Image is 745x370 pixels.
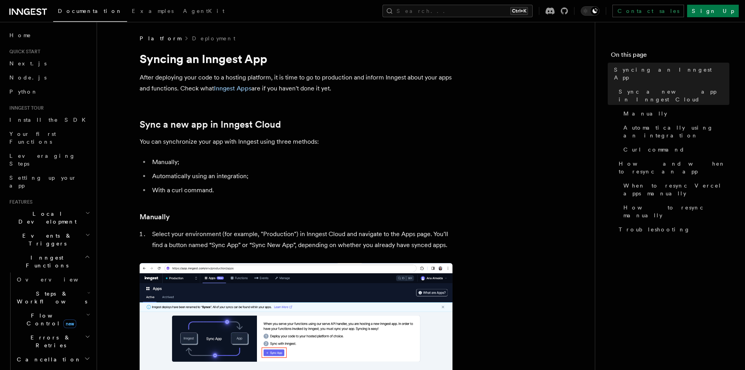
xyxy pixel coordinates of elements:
span: Setting up your app [9,175,77,189]
h1: Syncing an Inngest App [140,52,452,66]
a: Documentation [53,2,127,22]
span: Manually [623,110,667,117]
span: Syncing an Inngest App [614,66,729,81]
a: Manually [140,211,170,222]
a: When to resync Vercel apps manually [620,179,729,200]
li: Select your environment (for example, "Production") in Inngest Cloud and navigate to the Apps pag... [150,229,452,251]
span: Flow Control [14,312,86,327]
h4: On this page [611,50,729,63]
li: With a curl command. [150,185,452,196]
a: Sync a new app in Inngest Cloud [616,85,729,106]
span: Troubleshooting [619,226,690,233]
span: AgentKit [183,8,224,14]
a: Deployment [192,34,235,42]
a: Manually [620,106,729,121]
button: Search...Ctrl+K [382,5,533,17]
a: Troubleshooting [616,222,729,236]
button: Toggle dark mode [581,6,600,16]
button: Local Development [6,207,92,229]
a: Node.js [6,70,92,85]
span: How and when to resync an app [619,160,729,175]
button: Inngest Functions [6,251,92,273]
span: new [63,319,76,328]
a: Next.js [6,56,92,70]
a: Setting up your app [6,171,92,193]
button: Events & Triggers [6,229,92,251]
span: Python [9,88,38,95]
a: Overview [14,273,92,287]
span: Documentation [58,8,122,14]
li: Automatically using an integration; [150,171,452,182]
span: Examples [132,8,174,14]
a: Syncing an Inngest App [611,63,729,85]
a: Contact sales [612,5,684,17]
span: Overview [17,276,97,283]
a: Sign Up [687,5,739,17]
span: Platform [140,34,181,42]
p: You can synchronize your app with Inngest using three methods: [140,136,452,147]
a: How and when to resync an app [616,157,729,179]
a: Your first Functions [6,127,92,149]
span: Automatically using an integration [623,124,729,139]
li: Manually; [150,157,452,168]
span: Install the SDK [9,117,90,123]
a: AgentKit [178,2,229,21]
p: After deploying your code to a hosting platform, it is time to go to production and inform Innges... [140,72,452,94]
span: Node.js [9,74,47,81]
a: How to resync manually [620,200,729,222]
a: Examples [127,2,178,21]
span: Your first Functions [9,131,56,145]
span: Cancellation [14,356,81,363]
a: Leveraging Steps [6,149,92,171]
span: Inngest Functions [6,254,84,269]
a: Automatically using an integration [620,121,729,143]
span: Quick start [6,49,40,55]
a: Home [6,28,92,42]
kbd: Ctrl+K [510,7,528,15]
button: Errors & Retries [14,330,92,352]
span: Events & Triggers [6,232,85,247]
span: Curl command [623,146,685,153]
button: Flow Controlnew [14,309,92,330]
span: Local Development [6,210,85,226]
button: Cancellation [14,352,92,366]
span: Next.js [9,60,47,67]
a: Sync a new app in Inngest Cloud [140,119,281,130]
a: Python [6,85,92,99]
span: Errors & Retries [14,334,85,349]
a: Install the SDK [6,113,92,127]
span: How to resync manually [623,204,729,219]
span: Home [9,31,31,39]
span: When to resync Vercel apps manually [623,182,729,197]
span: Steps & Workflows [14,290,87,305]
span: Features [6,199,32,205]
span: Leveraging Steps [9,153,75,167]
span: Sync a new app in Inngest Cloud [619,88,729,103]
a: Inngest Apps [214,85,251,92]
span: Inngest tour [6,105,44,111]
button: Steps & Workflows [14,287,92,309]
a: Curl command [620,143,729,157]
